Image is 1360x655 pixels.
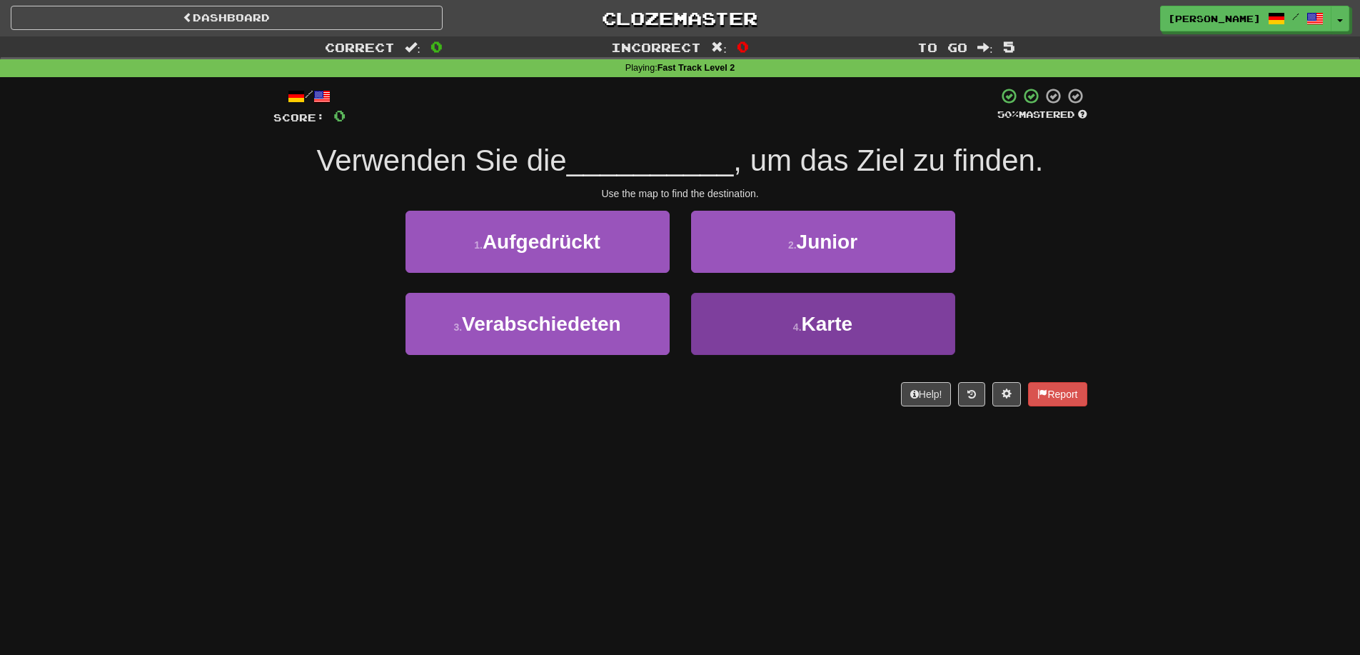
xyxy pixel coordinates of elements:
a: [PERSON_NAME] / [1160,6,1331,31]
div: / [273,87,346,105]
small: 2 . [788,239,797,251]
button: 2.Junior [691,211,955,273]
div: Use the map to find the destination. [273,186,1087,201]
span: 50 % [997,109,1019,120]
span: 0 [737,38,749,55]
span: To go [917,40,967,54]
span: : [405,41,420,54]
a: Clozemaster [464,6,896,31]
span: Score: [273,111,325,124]
button: 3.Verabschiedeten [406,293,670,355]
small: 4 . [793,321,802,333]
span: 5 [1003,38,1015,55]
span: , um das Ziel zu finden. [733,144,1043,177]
span: : [977,41,993,54]
button: 4.Karte [691,293,955,355]
span: Correct [325,40,395,54]
span: [PERSON_NAME] [1168,12,1261,25]
small: 1 . [474,239,483,251]
span: Junior [797,231,858,253]
div: Mastered [997,109,1087,121]
span: / [1292,11,1299,21]
span: 0 [430,38,443,55]
span: Verwenden Sie die [316,144,566,177]
span: Incorrect [611,40,701,54]
span: : [711,41,727,54]
button: Round history (alt+y) [958,382,985,406]
span: 0 [333,106,346,124]
button: Help! [901,382,952,406]
a: Dashboard [11,6,443,30]
button: 1.Aufgedrückt [406,211,670,273]
button: Report [1028,382,1087,406]
small: 3 . [453,321,462,333]
strong: Fast Track Level 2 [658,63,735,73]
span: Verabschiedeten [462,313,621,335]
span: Aufgedrückt [483,231,600,253]
span: Karte [802,313,853,335]
span: __________ [567,144,734,177]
